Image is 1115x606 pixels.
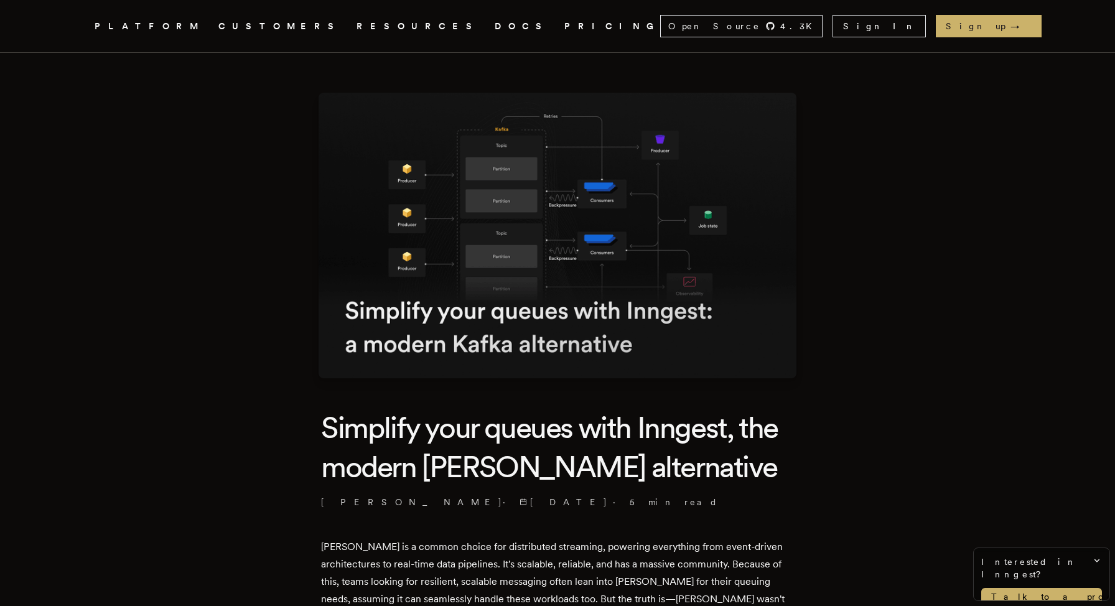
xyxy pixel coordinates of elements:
span: → [1010,20,1032,32]
a: Sign In [833,15,926,37]
h1: Simplify your queues with Inngest, the modern [PERSON_NAME] alternative [321,408,794,486]
a: Talk to a product expert [981,588,1102,605]
button: PLATFORM [95,19,203,34]
p: [PERSON_NAME] · · [321,496,794,508]
span: Open Source [668,20,760,32]
a: Sign up [936,15,1042,37]
img: Featured image for Simplify your queues with Inngest, the modern Kafka alternative blog post [319,93,796,378]
span: 4.3 K [780,20,819,32]
a: PRICING [564,19,660,34]
span: Interested in Inngest? [981,556,1102,580]
button: RESOURCES [357,19,480,34]
span: [DATE] [520,496,608,508]
a: CUSTOMERS [218,19,342,34]
span: 5 min read [630,496,718,508]
a: DOCS [495,19,549,34]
